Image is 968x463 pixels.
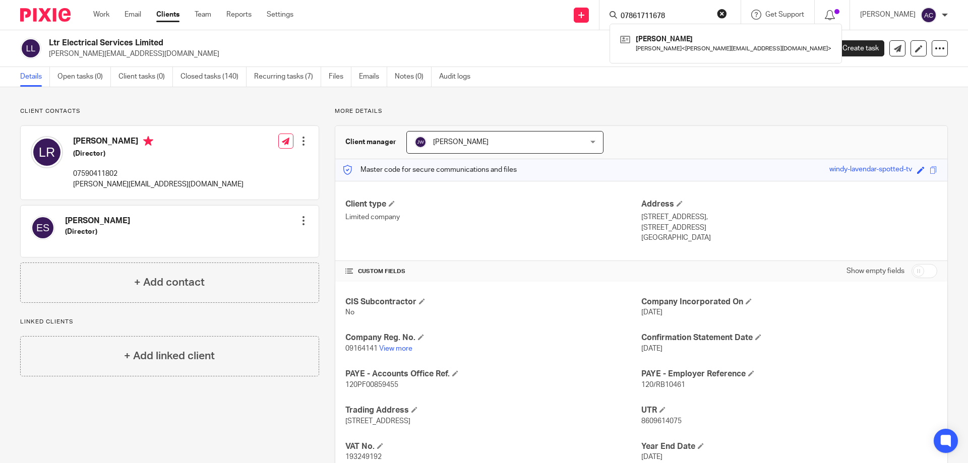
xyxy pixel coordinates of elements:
[765,11,804,18] span: Get Support
[345,381,398,388] span: 120PF00859455
[20,67,50,87] a: Details
[829,164,912,176] div: windy-lavendar-spotted-tv
[345,268,641,276] h4: CUSTOM FIELDS
[345,137,396,147] h3: Client manager
[73,169,244,179] p: 07590411802
[717,9,727,19] button: Clear
[641,381,685,388] span: 120/RB10461
[414,136,427,148] img: svg%3E
[395,67,432,87] a: Notes (0)
[118,67,173,87] a: Client tasks (0)
[826,40,884,56] a: Create task
[31,216,55,240] img: svg%3E
[345,199,641,210] h4: Client type
[359,67,387,87] a: Emails
[254,67,321,87] a: Recurring tasks (7)
[620,12,710,21] input: Search
[343,165,517,175] p: Master code for secure communications and files
[641,345,662,352] span: [DATE]
[73,149,244,159] h5: (Director)
[641,199,937,210] h4: Address
[267,10,293,20] a: Settings
[180,67,247,87] a: Closed tasks (140)
[860,10,916,20] p: [PERSON_NAME]
[345,453,382,460] span: 193249192
[20,38,41,59] img: svg%3E
[49,49,811,59] p: [PERSON_NAME][EMAIL_ADDRESS][DOMAIN_NAME]
[345,297,641,307] h4: CIS Subcontractor
[125,10,141,20] a: Email
[641,233,937,243] p: [GEOGRAPHIC_DATA]
[641,223,937,233] p: [STREET_ADDRESS]
[31,136,63,168] img: svg%3E
[226,10,252,20] a: Reports
[49,38,658,48] h2: Ltr Electrical Services Limited
[641,212,937,222] p: [STREET_ADDRESS],
[641,369,937,379] h4: PAYE - Employer Reference
[345,418,410,425] span: [STREET_ADDRESS]
[846,266,904,276] label: Show empty fields
[641,453,662,460] span: [DATE]
[439,67,478,87] a: Audit logs
[20,107,319,115] p: Client contacts
[641,333,937,343] h4: Confirmation Statement Date
[641,418,682,425] span: 8609614075
[73,179,244,189] p: [PERSON_NAME][EMAIL_ADDRESS][DOMAIN_NAME]
[57,67,111,87] a: Open tasks (0)
[345,333,641,343] h4: Company Reg. No.
[921,7,937,23] img: svg%3E
[433,139,489,146] span: [PERSON_NAME]
[345,405,641,416] h4: Trading Address
[195,10,211,20] a: Team
[345,212,641,222] p: Limited company
[345,345,378,352] span: 09164141
[641,405,937,416] h4: UTR
[345,369,641,379] h4: PAYE - Accounts Office Ref.
[641,297,937,307] h4: Company Incorporated On
[20,318,319,326] p: Linked clients
[93,10,109,20] a: Work
[65,227,130,237] h5: (Director)
[641,441,937,452] h4: Year End Date
[335,107,948,115] p: More details
[379,345,412,352] a: View more
[65,216,130,226] h4: [PERSON_NAME]
[156,10,179,20] a: Clients
[329,67,351,87] a: Files
[641,309,662,316] span: [DATE]
[134,275,205,290] h4: + Add contact
[143,136,153,146] i: Primary
[73,136,244,149] h4: [PERSON_NAME]
[20,8,71,22] img: Pixie
[345,309,354,316] span: No
[345,441,641,452] h4: VAT No.
[124,348,215,364] h4: + Add linked client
